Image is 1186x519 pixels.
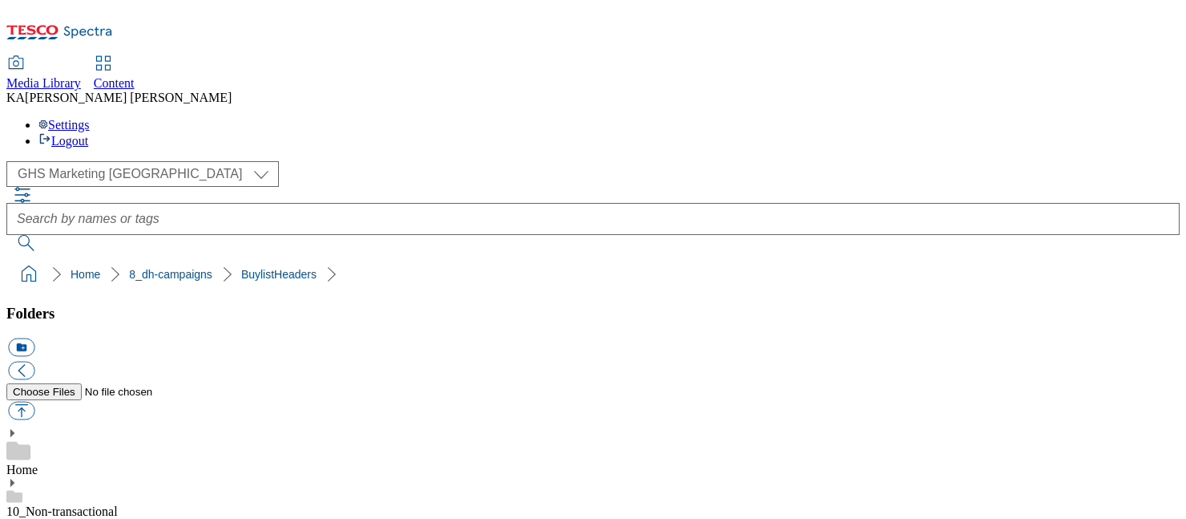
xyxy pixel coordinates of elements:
[25,91,232,104] span: [PERSON_NAME] [PERSON_NAME]
[6,203,1180,235] input: Search by names or tags
[38,118,90,132] a: Settings
[94,57,135,91] a: Content
[6,259,1180,290] nav: breadcrumb
[38,134,88,148] a: Logout
[71,268,100,281] a: Home
[6,305,1180,322] h3: Folders
[6,463,38,476] a: Home
[129,268,212,281] a: 8_dh-campaigns
[6,57,81,91] a: Media Library
[6,505,118,518] a: 10_Non-transactional
[6,91,25,104] span: KA
[6,76,81,90] span: Media Library
[16,262,42,287] a: home
[241,268,317,281] a: BuylistHeaders
[94,76,135,90] span: Content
